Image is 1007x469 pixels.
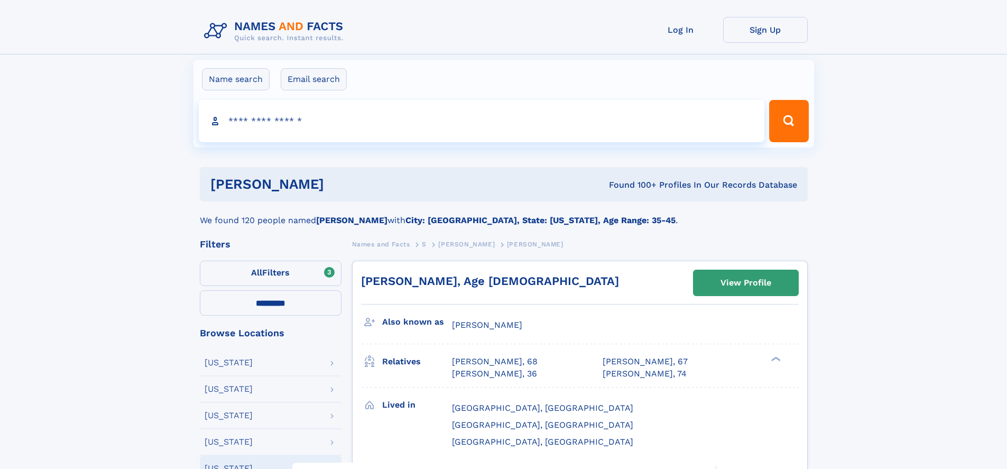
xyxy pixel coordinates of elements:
[200,240,341,249] div: Filters
[603,368,687,380] a: [PERSON_NAME], 74
[422,237,427,251] a: S
[720,271,771,295] div: View Profile
[422,241,427,248] span: S
[507,241,563,248] span: [PERSON_NAME]
[452,403,633,413] span: [GEOGRAPHIC_DATA], [GEOGRAPHIC_DATA]
[769,356,781,363] div: ❯
[200,17,352,45] img: Logo Names and Facts
[405,215,676,225] b: City: [GEOGRAPHIC_DATA], State: [US_STATE], Age Range: 35-45
[452,368,537,380] a: [PERSON_NAME], 36
[466,179,797,191] div: Found 100+ Profiles In Our Records Database
[205,385,253,393] div: [US_STATE]
[694,270,798,296] a: View Profile
[202,68,270,90] label: Name search
[452,320,522,330] span: [PERSON_NAME]
[438,237,495,251] a: [PERSON_NAME]
[361,274,619,288] a: [PERSON_NAME], Age [DEMOGRAPHIC_DATA]
[205,411,253,420] div: [US_STATE]
[200,328,341,338] div: Browse Locations
[352,237,410,251] a: Names and Facts
[723,17,808,43] a: Sign Up
[452,356,538,367] a: [PERSON_NAME], 68
[316,215,387,225] b: [PERSON_NAME]
[769,100,808,142] button: Search Button
[205,438,253,446] div: [US_STATE]
[382,313,452,331] h3: Also known as
[200,261,341,286] label: Filters
[382,396,452,414] h3: Lived in
[199,100,765,142] input: search input
[639,17,723,43] a: Log In
[452,437,633,447] span: [GEOGRAPHIC_DATA], [GEOGRAPHIC_DATA]
[382,353,452,371] h3: Relatives
[603,356,688,367] a: [PERSON_NAME], 67
[205,358,253,367] div: [US_STATE]
[281,68,347,90] label: Email search
[438,241,495,248] span: [PERSON_NAME]
[210,178,467,191] h1: [PERSON_NAME]
[452,420,633,430] span: [GEOGRAPHIC_DATA], [GEOGRAPHIC_DATA]
[200,201,808,227] div: We found 120 people named with .
[251,268,262,278] span: All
